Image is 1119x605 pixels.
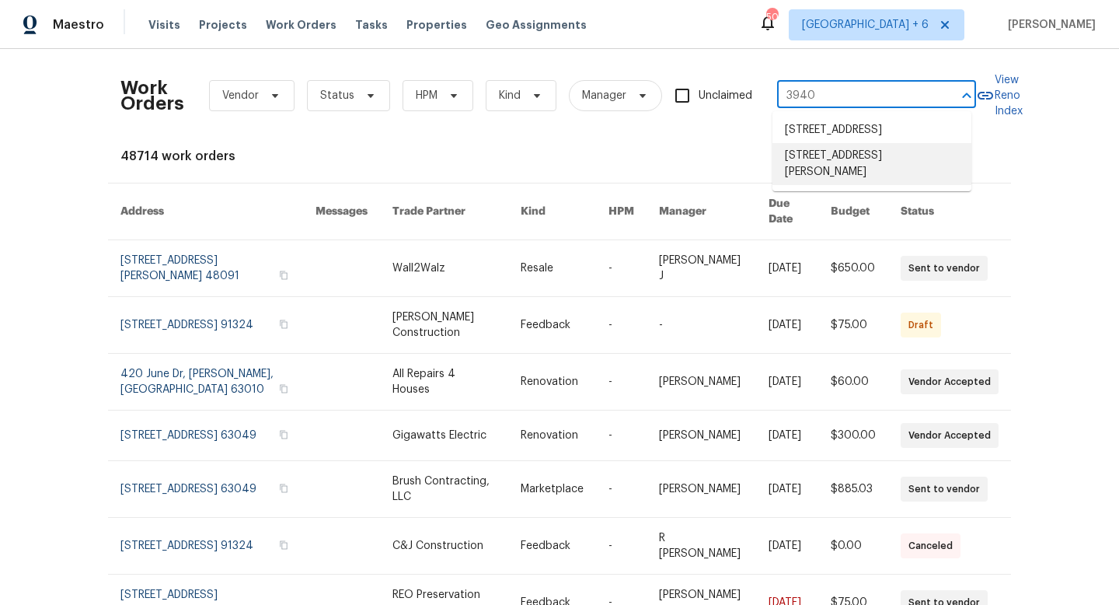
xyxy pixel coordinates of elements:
[266,17,336,33] span: Work Orders
[596,354,647,411] td: -
[277,317,291,331] button: Copy Address
[596,240,647,297] td: -
[888,184,1011,240] th: Status
[647,518,757,575] td: R [PERSON_NAME]
[508,297,596,354] td: Feedback
[277,428,291,442] button: Copy Address
[508,240,596,297] td: Resale
[499,88,521,103] span: Kind
[802,17,929,33] span: [GEOGRAPHIC_DATA] + 6
[647,411,757,461] td: [PERSON_NAME]
[380,184,508,240] th: Trade Partner
[508,411,596,461] td: Renovation
[1002,17,1096,33] span: [PERSON_NAME]
[596,184,647,240] th: HPM
[486,17,587,33] span: Geo Assignments
[108,184,303,240] th: Address
[199,17,247,33] span: Projects
[596,461,647,518] td: -
[320,88,354,103] span: Status
[647,297,757,354] td: -
[380,297,508,354] td: [PERSON_NAME] Construction
[772,117,971,143] li: [STREET_ADDRESS]
[380,518,508,575] td: C&J Construction
[148,17,180,33] span: Visits
[772,143,971,185] li: [STREET_ADDRESS][PERSON_NAME]
[508,461,596,518] td: Marketplace
[508,354,596,411] td: Renovation
[277,481,291,495] button: Copy Address
[596,411,647,461] td: -
[508,518,596,575] td: Feedback
[777,84,932,108] input: Enter in an address
[222,88,259,103] span: Vendor
[303,184,380,240] th: Messages
[956,85,978,107] button: Close
[277,382,291,396] button: Copy Address
[380,461,508,518] td: Brush Contracting, LLC
[120,149,999,164] div: 48714 work orders
[976,72,1023,119] a: View Reno Index
[277,268,291,282] button: Copy Address
[699,88,752,104] span: Unclaimed
[355,19,388,30] span: Tasks
[120,80,184,111] h2: Work Orders
[277,538,291,552] button: Copy Address
[380,354,508,411] td: All Repairs 4 Houses
[380,411,508,461] td: Gigawatts Electric
[756,184,818,240] th: Due Date
[647,184,757,240] th: Manager
[416,88,437,103] span: HPM
[596,297,647,354] td: -
[380,240,508,297] td: Wall2Walz
[406,17,467,33] span: Properties
[647,354,757,411] td: [PERSON_NAME]
[818,184,888,240] th: Budget
[647,461,757,518] td: [PERSON_NAME]
[53,17,104,33] span: Maestro
[766,9,777,25] div: 50
[647,240,757,297] td: [PERSON_NAME] J
[596,518,647,575] td: -
[508,184,596,240] th: Kind
[582,88,626,103] span: Manager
